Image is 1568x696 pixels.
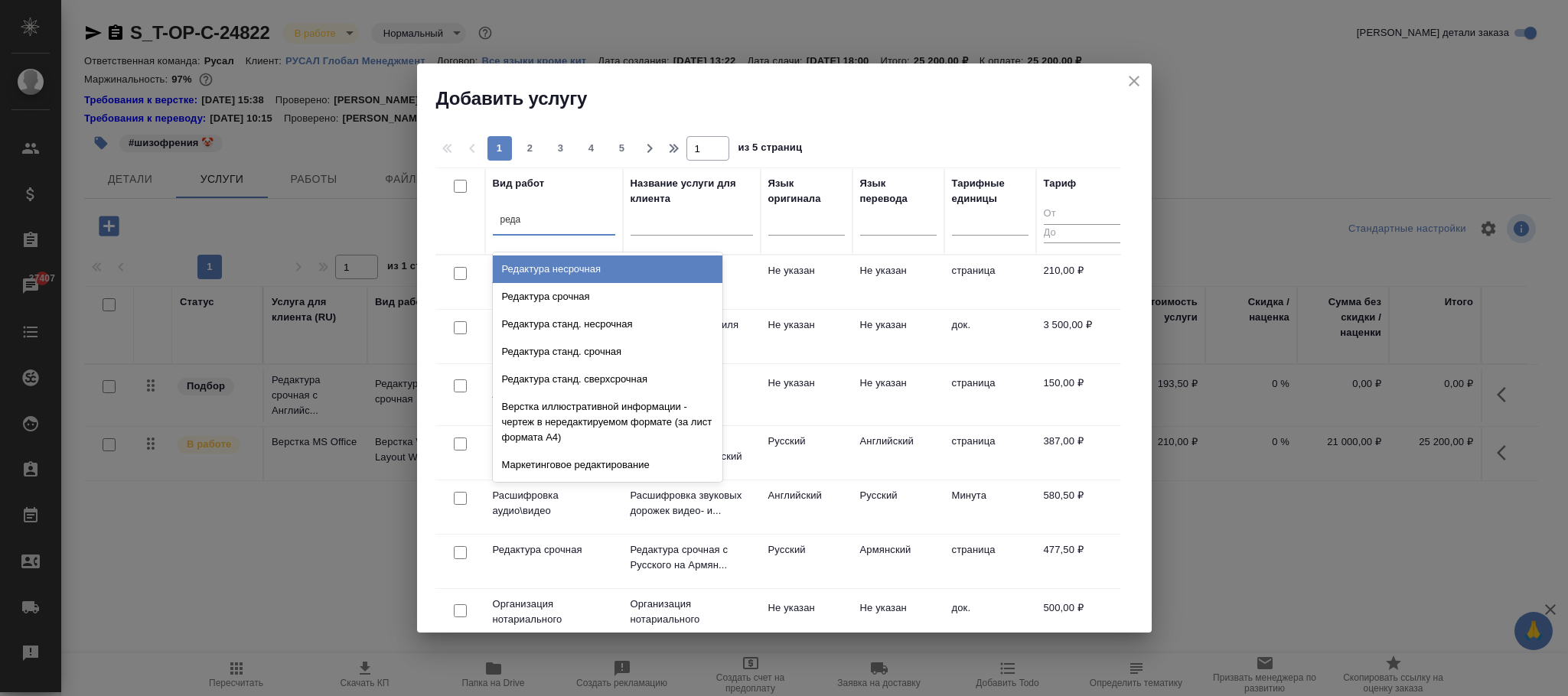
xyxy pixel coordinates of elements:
p: Организация нотариального удостоверен... [631,597,753,642]
p: Расшифровка звуковых дорожек видео- и... [631,488,753,519]
input: От [1044,205,1120,224]
div: Научное редактирование [493,479,722,506]
td: Английский [761,480,852,534]
button: 5 [610,136,634,161]
td: Не указан [761,368,852,421]
td: страница [944,255,1036,309]
div: Верстка иллюстративной информации - чертеж в нередактируемом формате (за лист формата А4) [493,393,722,451]
td: Армянский [852,535,944,588]
td: Минута [944,480,1036,534]
input: До [1044,224,1120,243]
div: Редактура станд. срочная [493,338,722,366]
td: Не указан [761,593,852,646]
div: Язык перевода [860,176,937,207]
div: Редактура срочная [493,283,722,311]
td: Английский [852,426,944,480]
td: док. [944,593,1036,646]
div: Маркетинговое редактирование [493,451,722,479]
td: Русский [761,535,852,588]
button: 2 [518,136,543,161]
td: док. [944,310,1036,363]
button: 4 [579,136,604,161]
td: 500,00 ₽ [1036,593,1128,646]
td: 580,50 ₽ [1036,480,1128,534]
td: 210,00 ₽ [1036,255,1128,309]
td: страница [944,368,1036,421]
div: Тариф [1044,176,1077,191]
button: close [1123,70,1146,93]
td: Не указан [761,310,852,363]
div: Язык оригинала [768,176,845,207]
td: Не указан [852,368,944,421]
td: Русский [761,426,852,480]
td: страница [944,426,1036,480]
div: Редактура станд. сверхсрочная [493,366,722,393]
p: Редактура срочная с Русского на Армян... [631,542,753,573]
p: Редактура срочная [493,542,615,558]
button: 3 [549,136,573,161]
div: Вид работ [493,176,545,191]
span: 4 [579,141,604,156]
span: 2 [518,141,543,156]
td: Не указан [852,255,944,309]
p: Расшифровка аудио\видео [493,488,615,519]
span: из 5 страниц [738,138,803,161]
td: 3 500,00 ₽ [1036,310,1128,363]
td: Не указан [852,593,944,646]
div: Название услуги для клиента [631,176,753,207]
span: 3 [549,141,573,156]
div: Редактура станд. несрочная [493,311,722,338]
td: 387,00 ₽ [1036,426,1128,480]
td: 477,50 ₽ [1036,535,1128,588]
td: Не указан [761,255,852,309]
h2: Добавить услугу [436,86,1152,111]
p: Организация нотариального удостоверен... [493,597,615,642]
td: Не указан [852,310,944,363]
td: 150,00 ₽ [1036,368,1128,421]
td: Русский [852,480,944,534]
span: 5 [610,141,634,156]
div: Редактура несрочная [493,255,722,283]
div: Тарифные единицы [952,176,1028,207]
td: страница [944,535,1036,588]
